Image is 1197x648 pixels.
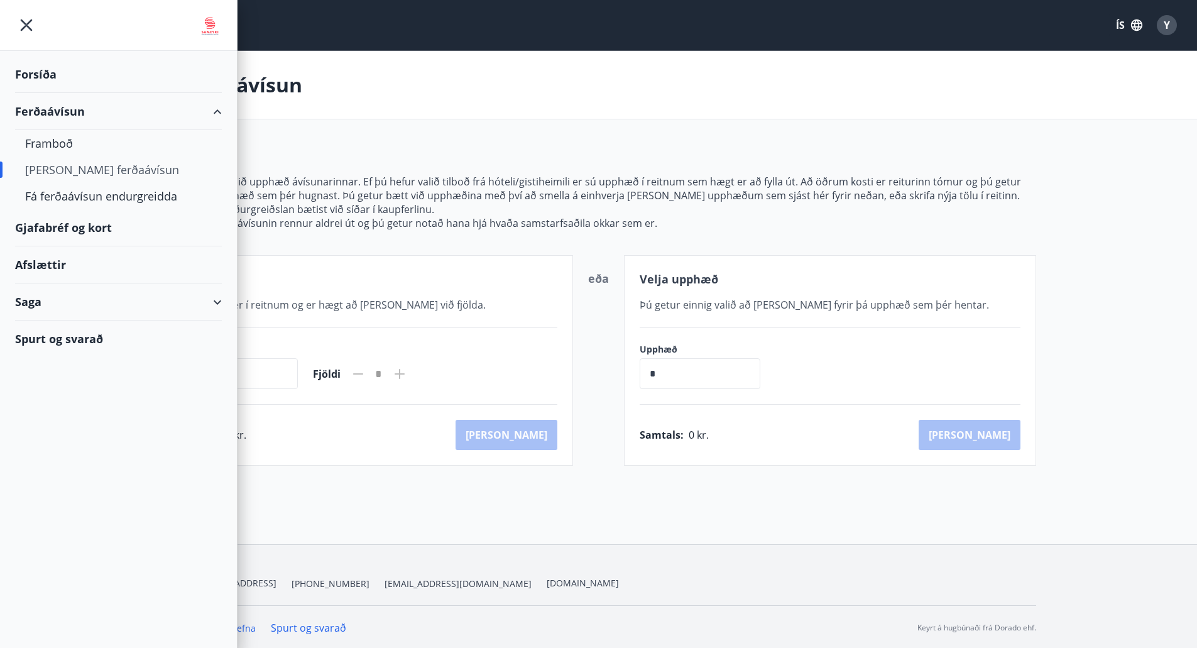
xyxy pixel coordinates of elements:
[15,246,222,283] div: Afslættir
[640,343,773,356] label: Upphæð
[689,428,709,442] span: 0 kr.
[25,183,212,209] div: Fá ferðaávísun endurgreidda
[313,367,341,381] span: Fjöldi
[640,298,989,312] span: Þú getur einnig valið að [PERSON_NAME] fyrir þá upphæð sem þér hentar.
[640,272,718,287] span: Velja upphæð
[15,283,222,321] div: Saga
[15,209,222,246] div: Gjafabréf og kort
[25,130,212,157] div: Framboð
[588,271,609,286] span: eða
[1152,10,1182,40] button: Y
[640,428,684,442] span: Samtals :
[292,578,369,590] span: [PHONE_NUMBER]
[1109,14,1149,36] button: ÍS
[917,622,1036,634] p: Keyrt á hugbúnaði frá Dorado ehf.
[271,621,346,635] a: Spurt og svarað
[161,216,1036,230] p: Mundu að ferðaávísunin rennur aldrei út og þú getur notað hana hjá hvaða samstarfsaðila okkar sem...
[15,321,222,357] div: Spurt og svarað
[385,578,532,590] span: [EMAIL_ADDRESS][DOMAIN_NAME]
[15,56,222,93] div: Forsíða
[198,14,222,39] img: union_logo
[161,175,1036,202] p: Hér getur þú valið upphæð ávísunarinnar. Ef þú hefur valið tilboð frá hóteli/gistiheimili er sú u...
[547,577,619,589] a: [DOMAIN_NAME]
[1164,18,1170,32] span: Y
[161,202,1036,216] p: Athugaðu að niðurgreiðslan bætist við síðar í kaupferlinu.
[177,298,486,312] span: Valið tilboð er í reitnum og er hægt að [PERSON_NAME] við fjölda.
[25,157,212,183] div: [PERSON_NAME] ferðaávísun
[15,93,222,130] div: Ferðaávísun
[15,14,38,36] button: menu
